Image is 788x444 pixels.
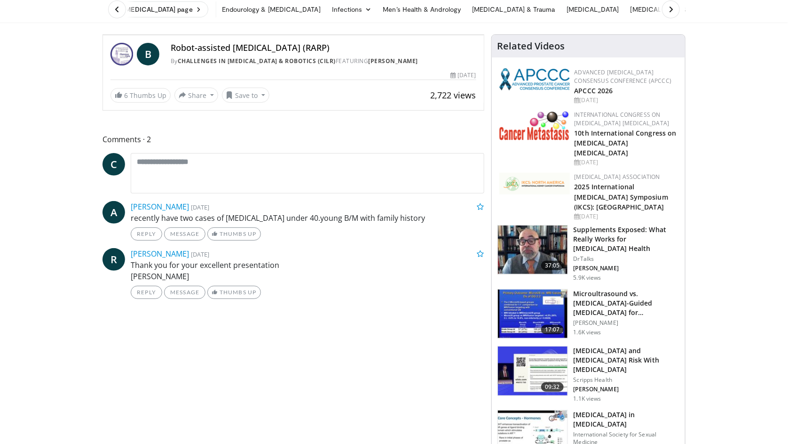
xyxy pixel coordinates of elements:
[207,286,260,299] a: Thumbs Up
[102,248,125,271] a: R
[575,129,677,157] a: 10th International Congress on [MEDICAL_DATA] [MEDICAL_DATA]
[575,96,678,105] div: [DATE]
[498,347,567,396] img: 11abbcd4-a476-4be7-920b-41eb594d8390.150x105_q85_crop-smart_upscale.jpg
[102,133,484,145] span: Comments 2
[574,225,679,253] h3: Supplements Exposed: What Really Works for [MEDICAL_DATA] Health
[499,68,570,90] img: 92ba7c40-df22-45a2-8e3f-1ca017a3d5ba.png.150x105_q85_autocrop_double_scale_upscale_version-0.2.png
[102,1,208,17] a: Visit [MEDICAL_DATA] page
[431,89,476,101] span: 2,722 views
[574,255,679,263] p: DrTalks
[102,153,125,176] a: C
[499,173,570,194] img: fca7e709-d275-4aeb-92d8-8ddafe93f2a6.png.150x105_q85_autocrop_double_scale_upscale_version-0.2.png
[207,227,260,241] a: Thumbs Up
[575,111,670,127] a: International Congress on [MEDICAL_DATA] [MEDICAL_DATA]
[499,111,570,140] img: 6ff8bc22-9509-4454-a4f8-ac79dd3b8976.png.150x105_q85_autocrop_double_scale_upscale_version-0.2.png
[574,265,679,272] p: [PERSON_NAME]
[131,286,162,299] a: Reply
[574,329,601,336] p: 1.6K views
[131,259,484,282] p: Thank you for your excellent presentation [PERSON_NAME]
[450,71,476,80] div: [DATE]
[575,212,678,221] div: [DATE]
[497,40,565,52] h4: Related Videos
[574,386,679,393] p: [PERSON_NAME]
[575,182,668,211] a: 2025 International [MEDICAL_DATA] Symposium (IKCS): [GEOGRAPHIC_DATA]
[222,88,270,103] button: Save to
[574,346,679,374] h3: [MEDICAL_DATA] and [MEDICAL_DATA] Risk With [MEDICAL_DATA]
[131,212,484,224] p: recently have two cases of [MEDICAL_DATA] under 40.young B/M with family history
[574,289,679,317] h3: Microultrasound vs. [MEDICAL_DATA]-Guided [MEDICAL_DATA] for [MEDICAL_DATA] Diagnosis …
[541,261,564,270] span: 37:05
[541,382,564,392] span: 09:32
[124,91,128,100] span: 6
[131,227,162,241] a: Reply
[498,290,567,339] img: d0371492-b5bc-4101-bdcb-0105177cfd27.150x105_q85_crop-smart_upscale.jpg
[575,173,660,181] a: [MEDICAL_DATA] Association
[369,57,418,65] a: [PERSON_NAME]
[171,43,476,53] h4: Robot-assisted [MEDICAL_DATA] (RARP)
[575,158,678,167] div: [DATE]
[137,43,159,65] a: B
[497,289,679,339] a: 17:07 Microultrasound vs. [MEDICAL_DATA]-Guided [MEDICAL_DATA] for [MEDICAL_DATA] Diagnosis … [PE...
[574,274,601,282] p: 5.9K views
[574,395,601,403] p: 1.1K views
[164,227,205,241] a: Message
[164,286,205,299] a: Message
[497,225,679,282] a: 37:05 Supplements Exposed: What Really Works for [MEDICAL_DATA] Health DrTalks [PERSON_NAME] 5.9K...
[574,319,679,327] p: [PERSON_NAME]
[575,86,613,95] a: APCCC 2026
[131,249,189,259] a: [PERSON_NAME]
[171,57,476,65] div: By FEATURING
[178,57,336,65] a: Challenges in [MEDICAL_DATA] & Robotics (CILR)
[131,202,189,212] a: [PERSON_NAME]
[191,250,209,258] small: [DATE]
[574,376,679,384] p: Scripps Health
[102,201,125,224] a: A
[174,88,218,103] button: Share
[541,325,564,334] span: 17:07
[191,203,209,211] small: [DATE]
[574,410,679,429] h3: [MEDICAL_DATA] in [MEDICAL_DATA]
[575,68,672,85] a: Advanced [MEDICAL_DATA] Consensus Conference (APCCC)
[498,226,567,274] img: 649d3fc0-5ee3-4147-b1a3-955a692e9799.150x105_q85_crop-smart_upscale.jpg
[110,43,133,65] img: Challenges in Laparoscopy & Robotics (CILR)
[497,346,679,403] a: 09:32 [MEDICAL_DATA] and [MEDICAL_DATA] Risk With [MEDICAL_DATA] Scripps Health [PERSON_NAME] 1.1...
[110,88,171,103] a: 6 Thumbs Up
